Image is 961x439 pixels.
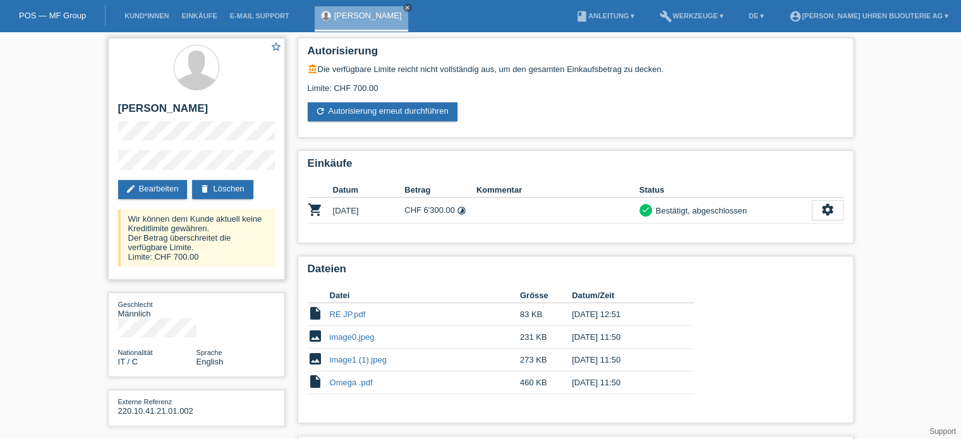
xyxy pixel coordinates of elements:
a: editBearbeiten [118,180,188,199]
a: Einkäufe [175,12,223,20]
span: Externe Referenz [118,398,172,406]
td: 460 KB [520,371,572,394]
i: insert_drive_file [308,374,323,389]
i: image [308,328,323,344]
a: refreshAutorisierung erneut durchführen [308,102,457,121]
a: DE ▾ [742,12,770,20]
td: [DATE] 11:50 [572,326,675,349]
i: POSP00027229 [308,202,323,217]
i: Fixe Raten (24 Raten) [457,206,466,215]
a: image1 (1).jpeg [330,355,387,364]
div: Männlich [118,299,196,318]
i: check [641,205,650,214]
th: Datum [333,183,405,198]
td: [DATE] 11:50 [572,371,675,394]
i: settings [821,203,835,217]
i: star_border [270,41,282,52]
i: insert_drive_file [308,306,323,321]
a: image0.jpeg [330,332,375,342]
h2: Autorisierung [308,45,843,64]
div: Wir können dem Kunde aktuell keine Kreditlimite gewähren. Der Betrag überschreitet die verfügbare... [118,209,275,267]
div: 220.10.41.21.01.002 [118,397,196,416]
th: Betrag [404,183,476,198]
td: [DATE] 12:51 [572,303,675,326]
a: close [403,3,412,12]
span: Italien / C / 19.01.1998 [118,357,138,366]
span: Nationalität [118,349,153,356]
td: [DATE] 11:50 [572,349,675,371]
td: 83 KB [520,303,572,326]
th: Status [639,183,812,198]
td: 273 KB [520,349,572,371]
th: Datum/Zeit [572,288,675,303]
i: book [576,10,588,23]
a: [PERSON_NAME] [334,11,402,20]
i: edit [126,184,136,194]
i: account_balance [308,64,318,74]
a: RE JP.pdf [330,310,366,319]
i: refresh [315,106,325,116]
h2: [PERSON_NAME] [118,102,275,121]
th: Grösse [520,288,572,303]
h2: Einkäufe [308,157,843,176]
i: build [660,10,672,23]
td: [DATE] [333,198,405,224]
i: close [404,4,411,11]
a: buildWerkzeuge ▾ [653,12,730,20]
a: E-Mail Support [224,12,296,20]
div: Bestätigt, abgeschlossen [652,204,747,217]
td: 231 KB [520,326,572,349]
i: account_circle [789,10,802,23]
span: English [196,357,224,366]
th: Datei [330,288,520,303]
a: Kund*innen [118,12,175,20]
a: deleteLöschen [192,180,253,199]
a: POS — MF Group [19,11,86,20]
div: Die verfügbare Limite reicht nicht vollständig aus, um den gesamten Einkaufsbetrag zu decken. [308,64,843,74]
th: Kommentar [476,183,639,198]
a: bookAnleitung ▾ [569,12,641,20]
span: Geschlecht [118,301,153,308]
i: delete [200,184,210,194]
a: Omega .pdf [330,378,373,387]
a: account_circle[PERSON_NAME] Uhren Bijouterie AG ▾ [783,12,955,20]
td: CHF 6'300.00 [404,198,476,224]
h2: Dateien [308,263,843,282]
a: star_border [270,41,282,54]
span: Sprache [196,349,222,356]
div: Limite: CHF 700.00 [308,74,843,93]
a: Support [929,427,956,436]
i: image [308,351,323,366]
